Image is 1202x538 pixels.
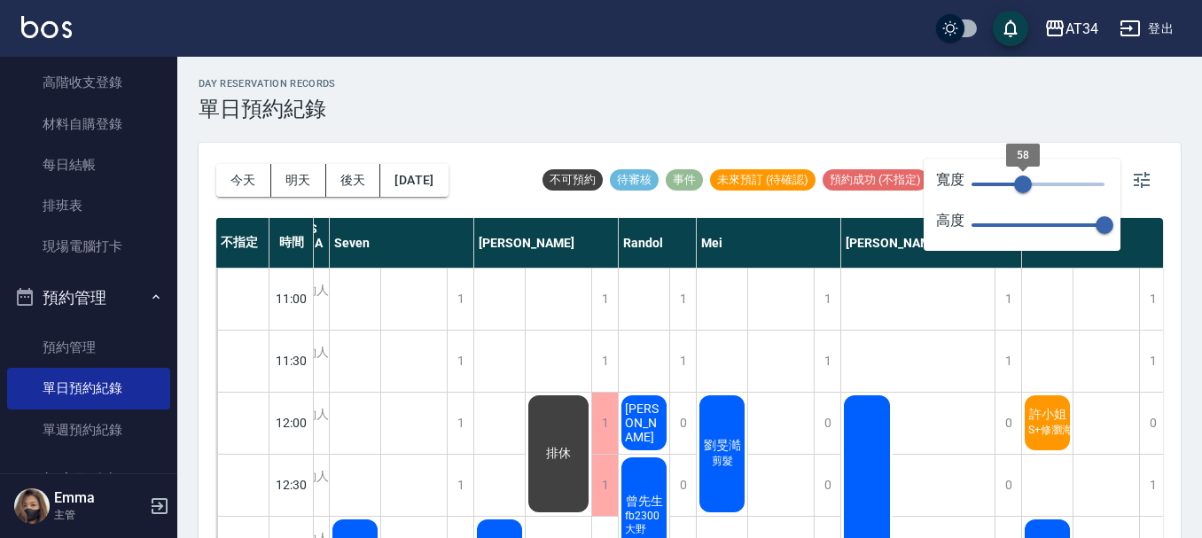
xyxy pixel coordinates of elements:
div: 1 [814,331,840,392]
a: 現場電腦打卡 [7,226,170,267]
div: Randol [619,218,697,268]
div: 12:30 [269,454,314,516]
img: Logo [21,16,72,38]
span: 排休 [542,446,574,462]
div: 0 [995,455,1021,516]
div: 12:00 [269,392,314,454]
div: 1 [1139,269,1166,330]
div: 1 [669,331,696,392]
div: AT34 [1065,18,1098,40]
div: 0 [669,455,696,516]
div: Mei [697,218,841,268]
div: Seven [330,218,474,268]
div: 1 [1139,455,1166,516]
h2: day Reservation records [199,78,336,90]
span: 曾先生 [622,494,667,510]
span: 未來預訂 (待確認) [710,172,816,188]
div: [PERSON_NAME] [474,218,619,268]
div: 0 [1139,393,1166,454]
a: 每日結帳 [7,144,170,185]
img: Person [14,488,50,524]
div: 11:30 [269,330,314,392]
button: 登出 [1112,12,1181,45]
span: 劉旻澔 [700,438,745,454]
a: 排班表 [7,185,170,226]
div: 1 [814,269,840,330]
div: 不指定 [216,218,269,268]
div: 11:00 [269,268,314,330]
button: 報表及分析 [7,457,170,503]
div: 1 [591,455,618,516]
p: 主管 [54,507,144,523]
div: [PERSON_NAME] [841,218,1022,268]
div: 1 [447,393,473,454]
span: [PERSON_NAME] [621,402,667,444]
a: 單日預約紀錄 [7,368,170,409]
div: 1 [591,331,618,392]
a: 單週預約紀錄 [7,409,170,450]
div: 1 [447,331,473,392]
div: 1 [591,393,618,454]
button: 明天 [271,164,326,197]
div: 0 [669,393,696,454]
div: 0 [995,393,1021,454]
h3: 單日預約紀錄 [199,97,336,121]
span: 許小姐 [1026,407,1070,423]
div: 1 [995,331,1021,392]
span: 預約成功 (不指定) [823,172,928,188]
button: 後天 [326,164,381,197]
div: 1 [669,269,696,330]
a: 材料自購登錄 [7,104,170,144]
div: 1 [447,269,473,330]
div: 1 [447,455,473,516]
span: 待審核 [610,172,659,188]
button: AT34 [1037,11,1105,47]
span: fb2300大野 [621,510,667,537]
div: 時間 [269,218,314,268]
span: 剪髮 [708,454,737,469]
div: 1 [591,269,618,330]
button: 今天 [216,164,271,197]
div: 0 [814,455,840,516]
a: 高階收支登錄 [7,62,170,103]
span: 不可預約 [542,172,603,188]
div: 1 [1139,331,1166,392]
div: 1 [995,269,1021,330]
span: 寬度 [936,171,964,198]
button: 預約管理 [7,275,170,321]
div: 0 [814,393,840,454]
h5: Emma [54,489,144,507]
span: 高度 [936,212,964,238]
span: 事件 [666,172,703,188]
button: save [993,11,1028,46]
span: 58 [1017,149,1029,161]
span: S+修瀏海 [1025,423,1076,438]
button: [DATE] [380,164,448,197]
a: 預約管理 [7,327,170,368]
